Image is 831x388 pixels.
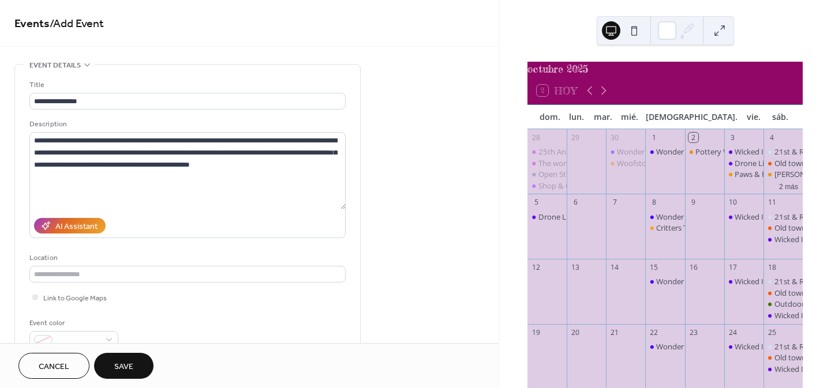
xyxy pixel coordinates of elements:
button: Save [94,353,154,379]
div: Pottery Wheel Workshop [695,146,782,157]
span: Cancel [39,361,69,373]
span: Event details [29,59,81,71]
div: Wicked Island Haunted Walk [724,146,763,157]
div: 28 [531,133,541,142]
div: Drone Light Festival [735,158,803,168]
div: Description [29,118,343,130]
div: Wonder [DATE] [656,212,709,222]
div: 21st & Ridge Farmers Market [763,212,803,222]
div: Wonder [DATE] [656,146,709,157]
div: 11 [767,198,777,208]
div: Shop & Grub [538,180,583,191]
div: AI Assistant [55,221,98,233]
div: Woofstock [606,158,645,168]
div: Woofstock [617,158,654,168]
div: Nomar Fiesta [763,169,803,179]
div: Event color [29,317,116,329]
div: Wonder [DATE] [656,341,709,352]
div: 29 [571,133,581,142]
div: 23 [688,327,698,337]
div: Title [29,79,343,91]
div: Wonder Wednesday [645,276,684,287]
div: Wicked Island Haunted Walk [763,310,803,321]
div: 22 [649,327,659,337]
div: Location [29,252,343,264]
div: 19 [531,327,541,337]
div: Old town Farm & Art Market [763,223,803,233]
div: The workroom sidewalk SALE [538,158,639,168]
div: Drone Light Festival [724,158,763,168]
div: 7 [610,198,620,208]
div: lun. [563,105,590,129]
div: Old town Farm & Art Market [763,288,803,298]
div: Old town Farm & Art Market [763,352,803,363]
div: 4 [767,133,777,142]
div: 25th Annual Fall Great Plains Renaissance and Scottish Festival [527,146,567,157]
div: 18 [767,263,777,273]
div: sáb. [767,105,793,129]
div: Open Streets ICT [538,169,596,179]
div: 16 [688,263,698,273]
div: 13 [571,263,581,273]
div: The workroom sidewalk SALE [527,158,567,168]
div: 25th Annual Fall Great Plains Renaissance and Scottish Festival [538,146,754,157]
div: Pottery Wheel Workshop [685,146,724,157]
div: Wonder Wednesday [645,212,684,222]
span: / Add Event [50,13,104,35]
div: Wicked Island Haunted Walk [763,364,803,374]
div: Critters Tales [656,223,701,233]
div: mar. [590,105,616,129]
div: 5 [531,198,541,208]
div: Wicked Island Haunted Walk [763,234,803,244]
div: 17 [728,263,738,273]
div: Wonder Wednesday [645,341,684,352]
span: Link to Google Maps [43,292,107,304]
div: Outdoor Vintage Flea Market at Paramount Antique Mall [763,299,803,309]
div: 10 [728,198,738,208]
div: Wonder Wednesday [645,146,684,157]
div: Paws & Popcorn in the Park [724,169,763,179]
div: vie. [740,105,767,129]
div: Drone Light Festival [538,212,607,222]
div: Wonder [DATE] [656,276,709,287]
div: 14 [610,263,620,273]
button: AI Assistant [34,218,106,233]
div: 24 [728,327,738,337]
div: Critters Tales [645,223,684,233]
div: 3 [728,133,738,142]
div: 20 [571,327,581,337]
span: Save [114,361,133,373]
div: octubre 2025 [527,62,803,77]
div: 6 [571,198,581,208]
div: Wicked Island Haunted Walk [724,212,763,222]
a: Events [14,13,50,35]
div: 21 [610,327,620,337]
div: 1 [649,133,659,142]
div: Paws & Popcorn in the Park [735,169,830,179]
div: dom. [537,105,563,129]
div: 12 [531,263,541,273]
div: Shop & Grub [527,180,567,191]
div: mié. [616,105,643,129]
div: Wicked Island Haunted Walk [724,276,763,287]
div: 25 [767,327,777,337]
div: Open Streets ICT [527,169,567,179]
div: Wonder Wednesday [606,146,645,157]
button: 2 más [774,180,803,191]
div: 30 [610,133,620,142]
div: [DEMOGRAPHIC_DATA]. [643,105,740,129]
div: Drone Light Festival [527,212,567,222]
div: 21st & Ridge Farmers Market [763,341,803,352]
div: 9 [688,198,698,208]
div: 21st & Ridge Farmers Market [763,276,803,287]
div: 15 [649,263,659,273]
div: Old town Farm & Art Market [763,158,803,168]
button: Cancel [18,353,89,379]
div: 2 [688,133,698,142]
div: Wicked Island Haunted Walk [724,341,763,352]
div: Wonder [DATE] [617,146,669,157]
div: 21st & Ridge Farmers Market [763,146,803,157]
div: 8 [649,198,659,208]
